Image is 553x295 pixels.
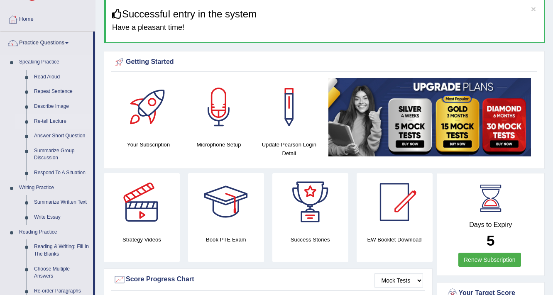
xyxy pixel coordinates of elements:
[104,235,180,244] h4: Strategy Videos
[188,140,250,149] h4: Microphone Setup
[15,180,93,195] a: Writing Practice
[258,140,320,158] h4: Update Pearson Login Detail
[15,225,93,240] a: Reading Practice
[458,253,521,267] a: Renew Subscription
[30,114,93,129] a: Re-tell Lecture
[15,55,93,70] a: Speaking Practice
[0,8,95,29] a: Home
[0,32,93,52] a: Practice Questions
[188,235,264,244] h4: Book PTE Exam
[272,235,348,244] h4: Success Stories
[328,78,531,156] img: small5.jpg
[113,273,423,286] div: Score Progress Chart
[30,144,93,166] a: Summarize Group Discussion
[30,239,93,261] a: Reading & Writing: Fill In The Blanks
[30,129,93,144] a: Answer Short Question
[357,235,433,244] h4: EW Booklet Download
[112,24,538,32] h4: Have a pleasant time!
[487,232,494,249] b: 5
[531,5,536,13] button: ×
[30,84,93,99] a: Repeat Sentence
[113,56,535,68] div: Getting Started
[30,70,93,85] a: Read Aloud
[446,221,536,229] h4: Days to Expiry
[30,262,93,284] a: Choose Multiple Answers
[112,9,538,20] h3: Successful entry in the system
[30,195,93,210] a: Summarize Written Text
[30,99,93,114] a: Describe Image
[117,140,179,149] h4: Your Subscription
[30,210,93,225] a: Write Essay
[30,166,93,180] a: Respond To A Situation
